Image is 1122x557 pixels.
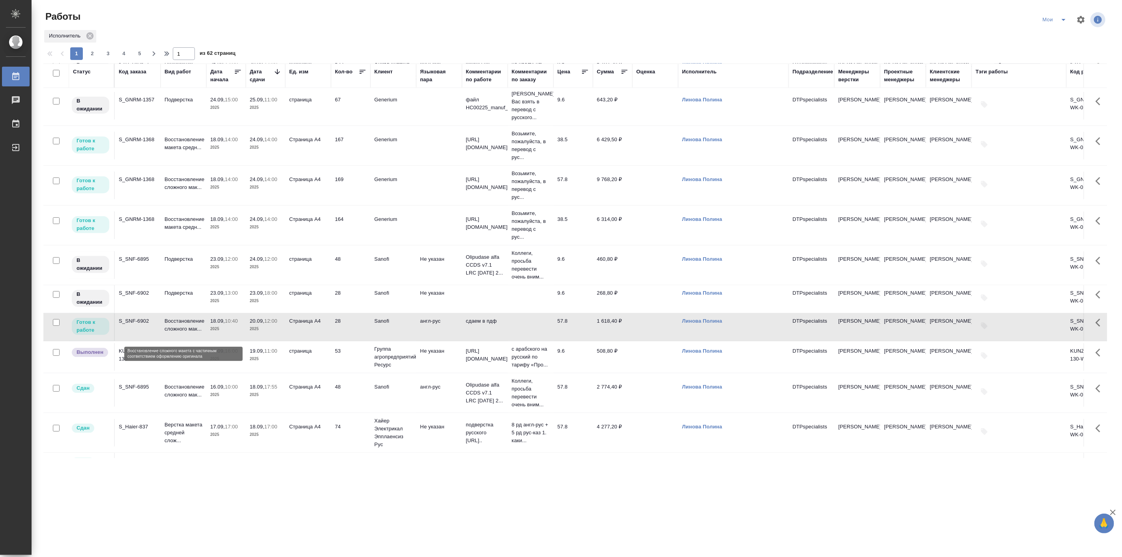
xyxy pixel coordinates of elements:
[838,96,876,104] p: [PERSON_NAME]
[926,379,972,407] td: [PERSON_NAME]
[512,170,550,201] p: Возьмите, пожалуйста, в перевод с рус...
[331,172,370,199] td: 169
[118,50,130,58] span: 4
[210,216,225,222] p: 18.09,
[210,297,242,305] p: 2025
[593,172,632,199] td: 9 768,20 ₽
[880,419,926,447] td: [PERSON_NAME]
[880,172,926,199] td: [PERSON_NAME]
[119,423,157,431] div: S_Haier-837
[1091,92,1110,111] button: Здесь прячутся важные кнопки
[86,50,99,58] span: 2
[930,68,968,84] div: Клиентские менеджеры
[1072,10,1090,29] span: Настроить таблицу
[210,391,242,399] p: 2025
[593,313,632,341] td: 1 618,40 ₽
[793,68,833,76] div: Подразделение
[554,132,593,159] td: 38.5
[73,68,91,76] div: Статус
[926,453,972,480] td: [PERSON_NAME], [PERSON_NAME]
[884,68,922,84] div: Проектные менеджеры
[49,32,83,40] p: Исполнитель
[250,97,264,103] p: 25.09,
[976,96,993,113] button: Добавить тэги
[1066,92,1112,120] td: S_GNRM-1357-WK-023
[210,68,234,84] div: Дата начала
[466,136,504,151] p: [URL][DOMAIN_NAME]..
[554,92,593,120] td: 9.6
[466,96,504,112] p: файл НС00225_manuf_2
[210,183,242,191] p: 2025
[250,104,281,112] p: 2025
[210,431,242,439] p: 2025
[976,289,993,307] button: Добавить тэги
[636,68,655,76] div: Оценка
[250,424,264,430] p: 18.09,
[374,383,412,391] p: Sanofi
[225,424,238,430] p: 17:00
[789,313,834,341] td: DTPspecialists
[682,68,717,76] div: Исполнитель
[1066,419,1112,447] td: S_Haier-837-WK-015
[210,263,242,271] p: 2025
[250,290,264,296] p: 23.09,
[119,289,157,297] div: S_SNF-6902
[926,419,972,447] td: [PERSON_NAME]
[926,313,972,341] td: [PERSON_NAME]
[43,10,80,23] span: Работы
[416,343,462,371] td: Не указан
[512,68,550,84] div: Комментарии по заказу
[1070,68,1101,76] div: Код работы
[416,285,462,313] td: Не указан
[250,384,264,390] p: 18.09,
[264,176,277,182] p: 14:00
[210,290,225,296] p: 23.09,
[165,421,202,445] p: Верстка макета средней слож...
[838,317,876,325] p: [PERSON_NAME]
[976,215,993,233] button: Добавить тэги
[1066,211,1112,239] td: S_GNRM-1368-WK-018
[210,136,225,142] p: 18.09,
[789,285,834,313] td: DTPspecialists
[77,137,105,153] p: Готов к работе
[512,249,550,281] p: Коллеги, просьба перевести очень вним...
[264,318,277,324] p: 12:00
[593,251,632,279] td: 460,80 ₽
[71,176,110,194] div: Исполнитель может приступить к работе
[512,209,550,241] p: Возьмите, пожалуйста, в перевод с рус...
[420,68,458,84] div: Языковая пара
[102,50,114,58] span: 3
[512,421,550,445] p: 8 рд англ-рус + 5 рд рус-каз 1. каки...
[512,377,550,409] p: Коллеги, просьба перевести очень вним...
[210,325,242,333] p: 2025
[331,92,370,120] td: 67
[165,347,202,355] p: Подверстка
[838,347,876,355] p: [PERSON_NAME]
[554,172,593,199] td: 57.8
[976,347,993,364] button: Добавить тэги
[554,453,593,480] td: 9.6
[789,132,834,159] td: DTPspecialists
[593,453,632,480] td: 201,60 ₽
[285,251,331,279] td: страница
[512,130,550,161] p: Возьмите, пожалуйста, в перевод с рус...
[119,136,157,144] div: S_GNRM-1368
[225,256,238,262] p: 12:00
[926,132,972,159] td: [PERSON_NAME]
[1091,172,1110,191] button: Здесь прячутся важные кнопки
[165,255,202,263] p: Подверстка
[1090,12,1107,27] span: Посмотреть информацию
[926,92,972,120] td: [PERSON_NAME]
[133,50,146,58] span: 5
[102,47,114,60] button: 3
[77,217,105,232] p: Готов к работе
[374,255,412,263] p: Sanofi
[554,313,593,341] td: 57.8
[374,176,412,183] p: Generium
[250,176,264,182] p: 24.09,
[200,49,236,60] span: из 62 страниц
[119,176,157,183] div: S_GNRM-1368
[466,176,504,191] p: [URL][DOMAIN_NAME]..
[1091,453,1110,472] button: Здесь прячутся важные кнопки
[466,421,504,445] p: подверстка русского [URL]..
